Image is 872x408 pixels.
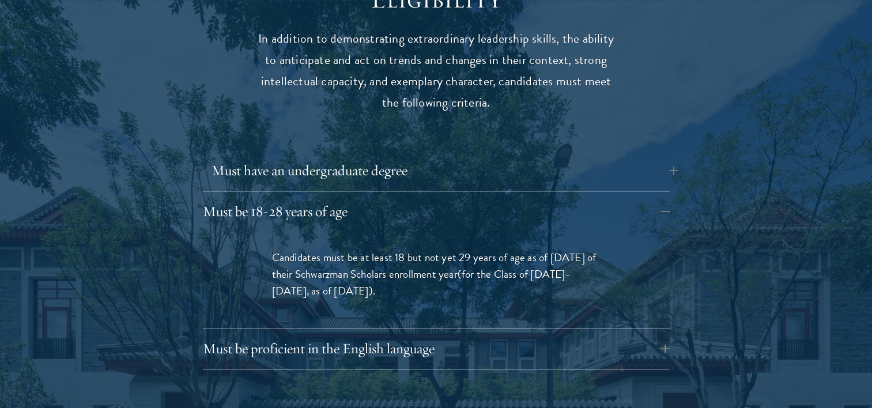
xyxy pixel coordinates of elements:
span: (for the Class of [DATE]-[DATE], as of [DATE]) [272,266,570,299]
p: In addition to demonstrating extraordinary leadership skills, the ability to anticipate and act o... [258,28,615,114]
p: Candidates must be at least 18 but not yet 29 years of age as of [DATE] of their Schwarzman Schol... [272,249,601,299]
button: Must be proficient in the English language [203,335,670,362]
button: Must be 18-28 years of age [203,198,670,225]
button: Must have an undergraduate degree [212,157,678,184]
